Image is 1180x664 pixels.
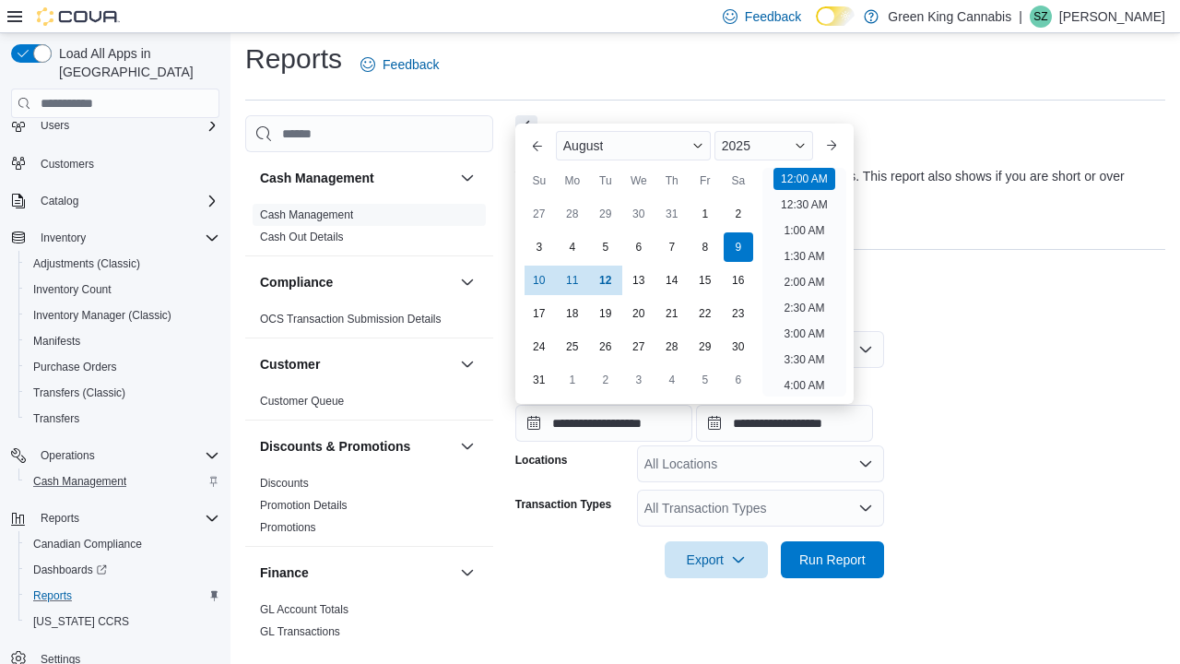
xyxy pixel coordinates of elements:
a: Inventory Manager (Classic) [26,304,179,326]
span: Load All Apps in [GEOGRAPHIC_DATA] [52,44,219,81]
span: Reports [33,507,219,529]
div: Compliance [245,308,493,338]
button: Transfers [18,406,227,432]
div: day-6 [624,232,654,262]
div: Finance [245,599,493,650]
div: Su [525,166,554,196]
button: Run Report [781,541,884,578]
button: Finance [456,562,478,584]
div: day-31 [525,365,554,395]
h1: Reports [245,41,342,77]
button: Customers [4,149,227,176]
a: Transfers [26,408,87,430]
a: Promotion Details [260,499,348,512]
img: Cova [37,7,120,26]
div: day-5 [591,232,620,262]
a: OCS Transaction Submission Details [260,313,442,326]
label: Locations [515,453,568,468]
div: day-9 [724,232,753,262]
span: Export [676,541,757,578]
div: day-26 [591,332,620,362]
button: Finance [260,563,453,582]
div: Discounts & Promotions [245,472,493,546]
div: day-24 [525,332,554,362]
p: [PERSON_NAME] [1059,6,1165,28]
button: Transfers (Classic) [18,380,227,406]
div: day-19 [591,299,620,328]
a: Canadian Compliance [26,533,149,555]
span: Canadian Compliance [26,533,219,555]
button: Open list of options [858,501,873,516]
a: Manifests [26,330,88,352]
div: day-3 [525,232,554,262]
div: day-29 [690,332,720,362]
button: Users [4,113,227,138]
span: SZ [1033,6,1047,28]
div: Button. Open the year selector. 2025 is currently selected. [714,131,813,160]
div: day-31 [657,199,687,229]
span: Operations [33,445,219,467]
div: day-22 [690,299,720,328]
a: Dashboards [26,559,114,581]
button: Cash Management [18,468,227,494]
h3: Finance [260,563,309,582]
input: Press the down key to enter a popover containing a calendar. Press the escape key to close the po... [515,405,692,442]
li: 2:00 AM [776,271,832,293]
button: Catalog [4,188,227,214]
li: 3:00 AM [776,323,832,345]
div: day-7 [657,232,687,262]
a: Cash Management [26,470,134,492]
div: day-18 [558,299,587,328]
div: Cash Management [245,204,493,255]
span: Feedback [383,55,439,74]
div: day-6 [724,365,753,395]
div: day-11 [558,266,587,295]
div: Fr [690,166,720,196]
div: day-25 [558,332,587,362]
span: Transfers [33,411,79,426]
button: Open list of options [858,456,873,471]
div: day-20 [624,299,654,328]
li: 12:30 AM [773,194,835,216]
button: Discounts & Promotions [456,435,478,457]
span: Canadian Compliance [33,537,142,551]
span: Inventory Count [26,279,219,301]
div: day-2 [591,365,620,395]
span: Manifests [26,330,219,352]
button: Discounts & Promotions [260,437,453,456]
button: Manifests [18,328,227,354]
li: 12:00 AM [773,168,835,190]
span: Dashboards [33,563,107,577]
button: Users [33,114,77,136]
span: Inventory Manager (Classic) [26,304,219,326]
div: day-17 [525,299,554,328]
span: Inventory [33,227,219,249]
div: day-27 [525,199,554,229]
span: August [563,138,604,153]
a: Feedback [353,46,446,83]
button: Purchase Orders [18,354,227,380]
div: day-28 [558,199,587,229]
button: Reports [33,507,87,529]
div: day-4 [558,232,587,262]
span: Users [33,114,219,136]
a: Dashboards [18,557,227,583]
a: Customers [33,153,101,175]
div: Tu [591,166,620,196]
button: Reports [4,505,227,531]
a: Promotions [260,521,316,534]
button: Customer [456,353,478,375]
input: Press the down key to open a popover containing a calendar. [696,405,873,442]
button: Cash Management [456,167,478,189]
span: Inventory Manager (Classic) [33,308,171,323]
button: Inventory [4,225,227,251]
button: Canadian Compliance [18,531,227,557]
a: GL Transactions [260,625,340,638]
button: Cash Management [260,169,453,187]
div: day-12 [591,266,620,295]
div: day-8 [690,232,720,262]
div: day-30 [724,332,753,362]
a: Reports [26,585,79,607]
span: Catalog [41,194,78,208]
span: Transfers (Classic) [26,382,219,404]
